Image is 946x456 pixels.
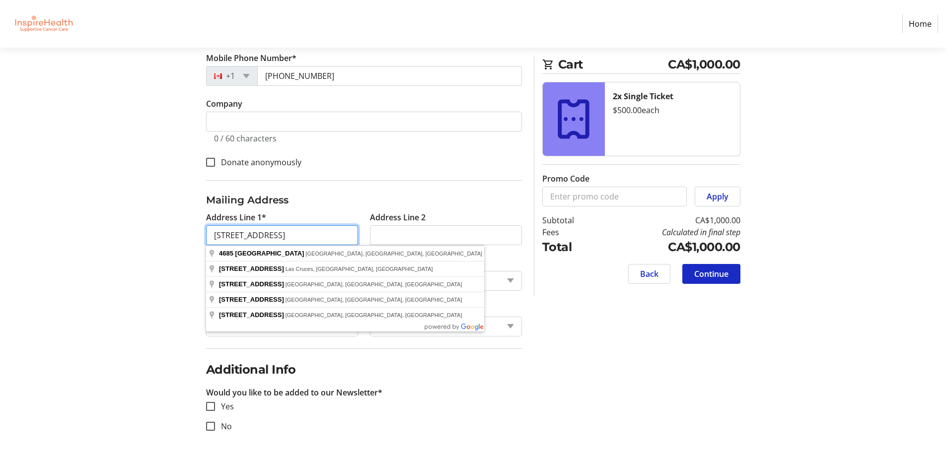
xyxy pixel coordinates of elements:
[599,214,740,226] td: CA$1,000.00
[219,265,284,272] span: [STREET_ADDRESS]
[206,361,522,379] h2: Additional Info
[668,56,740,73] span: CA$1,000.00
[542,214,599,226] td: Subtotal
[640,268,658,280] span: Back
[305,251,482,257] span: [GEOGRAPHIC_DATA], [GEOGRAPHIC_DATA], [GEOGRAPHIC_DATA]
[257,66,522,86] input: (506) 234-5678
[613,104,732,116] div: $500.00 each
[682,264,740,284] button: Continue
[902,14,938,33] a: Home
[707,191,728,202] span: Apply
[542,173,589,185] label: Promo Code
[8,4,78,44] img: InspireHealth Supportive Cancer Care's Logo
[286,297,462,303] span: [GEOGRAPHIC_DATA], [GEOGRAPHIC_DATA], [GEOGRAPHIC_DATA]
[206,211,266,223] label: Address Line 1*
[599,226,740,238] td: Calculated in final step
[215,400,234,412] label: Yes
[214,133,277,144] tr-character-limit: 0 / 60 characters
[219,311,284,319] span: [STREET_ADDRESS]
[628,264,670,284] button: Back
[235,250,304,257] span: [GEOGRAPHIC_DATA]
[206,225,358,245] input: Address
[219,280,284,288] span: [STREET_ADDRESS]
[542,226,599,238] td: Fees
[215,420,232,432] label: No
[206,98,242,110] label: Company
[206,387,522,398] p: Would you like to be added to our Newsletter*
[370,211,426,223] label: Address Line 2
[286,266,433,272] span: Las Cruces, [GEOGRAPHIC_DATA], [GEOGRAPHIC_DATA]
[206,52,296,64] label: Mobile Phone Number*
[219,250,233,257] span: 4685
[215,156,301,168] label: Donate anonymously
[558,56,668,73] span: Cart
[286,281,462,287] span: [GEOGRAPHIC_DATA], [GEOGRAPHIC_DATA], [GEOGRAPHIC_DATA]
[542,238,599,256] td: Total
[613,91,673,102] strong: 2x Single Ticket
[206,193,522,207] h3: Mailing Address
[694,268,728,280] span: Continue
[695,187,740,206] button: Apply
[542,187,687,206] input: Enter promo code
[219,296,284,303] span: [STREET_ADDRESS]
[286,312,462,318] span: [GEOGRAPHIC_DATA], [GEOGRAPHIC_DATA], [GEOGRAPHIC_DATA]
[599,238,740,256] td: CA$1,000.00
